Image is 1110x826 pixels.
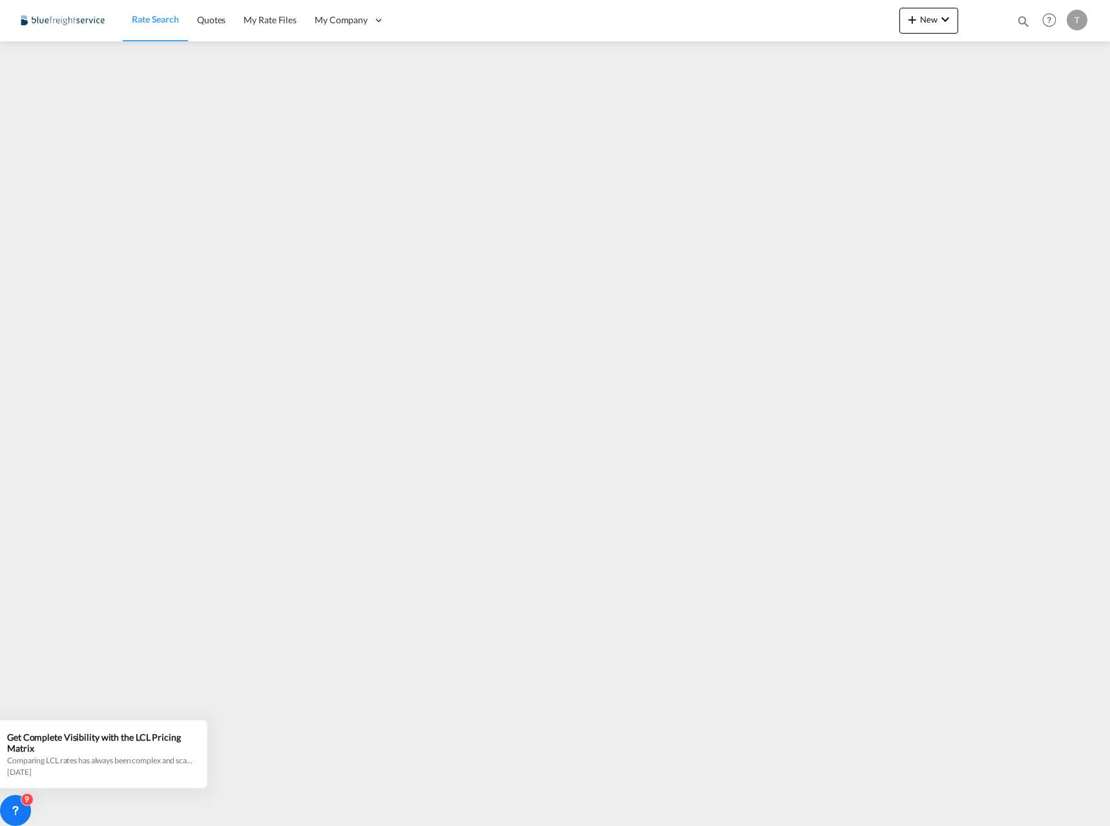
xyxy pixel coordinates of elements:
[19,6,107,35] img: 9097ab40c0d911ee81d80fb7ec8da167.JPG
[1067,10,1087,30] div: T
[905,12,920,27] md-icon: icon-plus 400-fg
[244,14,297,25] span: My Rate Files
[197,14,225,25] span: Quotes
[1016,14,1031,34] div: icon-magnify
[1038,9,1067,32] div: Help
[132,14,179,25] span: Rate Search
[937,12,953,27] md-icon: icon-chevron-down
[1016,14,1031,28] md-icon: icon-magnify
[315,14,368,26] span: My Company
[905,14,953,25] span: New
[899,8,958,34] button: icon-plus 400-fgNewicon-chevron-down
[1038,9,1060,31] span: Help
